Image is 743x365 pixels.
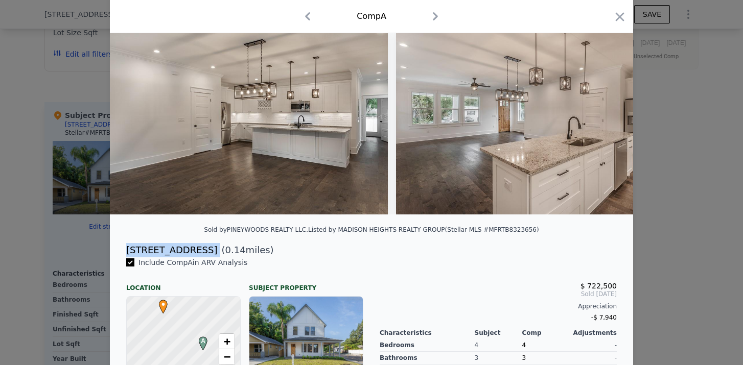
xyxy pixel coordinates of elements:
[475,339,522,352] div: 4
[224,350,230,363] span: −
[569,339,617,352] div: -
[224,335,230,348] span: +
[204,226,308,233] div: Sold by PINEYWOODS REALTY LLC .
[196,336,210,346] span: A
[569,352,617,364] div: -
[126,243,217,257] div: [STREET_ADDRESS]
[475,352,522,364] div: 3
[156,300,162,306] div: •
[357,10,386,22] div: Comp A
[522,342,526,349] span: 4
[396,18,691,214] img: Property Img
[156,297,170,312] span: •
[522,352,569,364] div: 3
[308,226,539,233] div: Listed by MADISON HEIGHTS REALTY GROUP (Stellar MLS #MFRTB8323656)
[93,18,388,214] img: Property Img
[196,336,202,343] div: A
[591,314,617,321] span: -$ 7,940
[249,276,363,292] div: Subject Property
[569,329,617,337] div: Adjustments
[219,334,235,349] a: Zoom in
[475,329,522,337] div: Subject
[522,329,569,337] div: Comp
[219,349,235,364] a: Zoom out
[217,243,273,257] span: ( miles)
[581,282,617,290] span: $ 722,500
[380,329,475,337] div: Characteristics
[380,339,475,352] div: Bedrooms
[134,258,251,266] span: Include Comp A in ARV Analysis
[126,276,241,292] div: Location
[380,290,617,298] span: Sold [DATE]
[380,302,617,310] div: Appreciation
[225,245,246,255] span: 0.14
[380,352,475,364] div: Bathrooms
